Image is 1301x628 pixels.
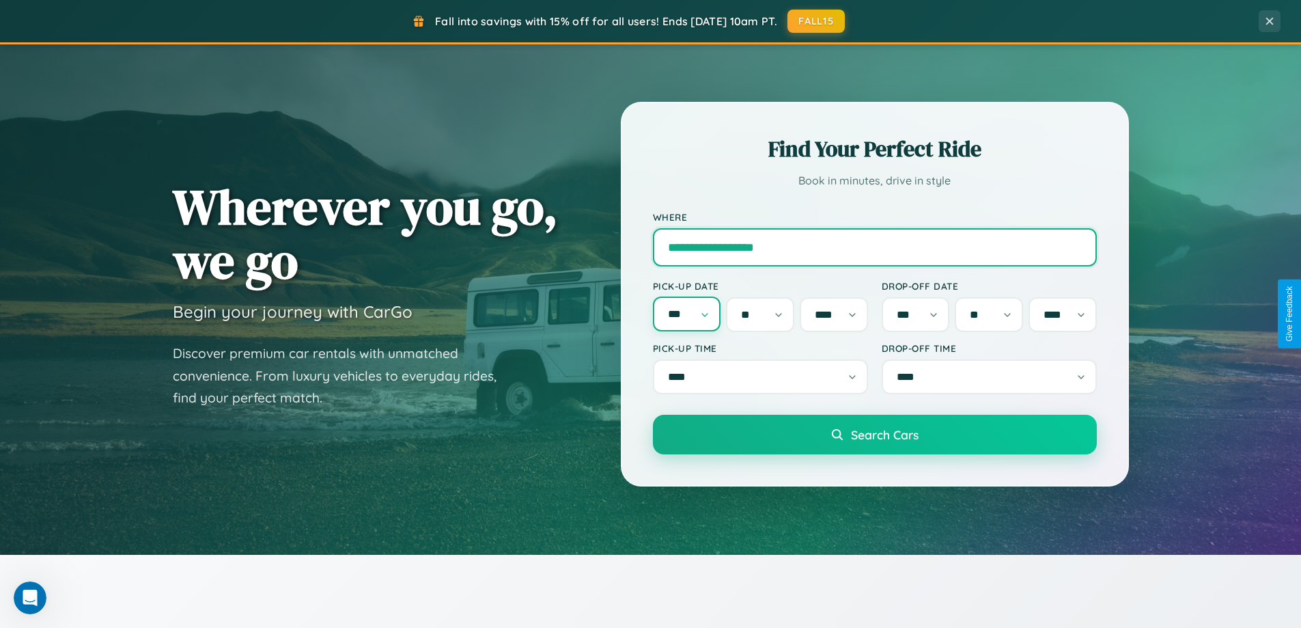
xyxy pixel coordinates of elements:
[653,280,868,292] label: Pick-up Date
[173,342,514,409] p: Discover premium car rentals with unmatched convenience. From luxury vehicles to everyday rides, ...
[882,342,1097,354] label: Drop-off Time
[653,211,1097,223] label: Where
[435,14,777,28] span: Fall into savings with 15% off for all users! Ends [DATE] 10am PT.
[173,301,412,322] h3: Begin your journey with CarGo
[653,415,1097,454] button: Search Cars
[1285,286,1294,342] div: Give Feedback
[851,427,919,442] span: Search Cars
[787,10,845,33] button: FALL15
[653,171,1097,191] p: Book in minutes, drive in style
[653,134,1097,164] h2: Find Your Perfect Ride
[14,582,46,614] iframe: Intercom live chat
[882,280,1097,292] label: Drop-off Date
[173,180,558,288] h1: Wherever you go, we go
[653,342,868,354] label: Pick-up Time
